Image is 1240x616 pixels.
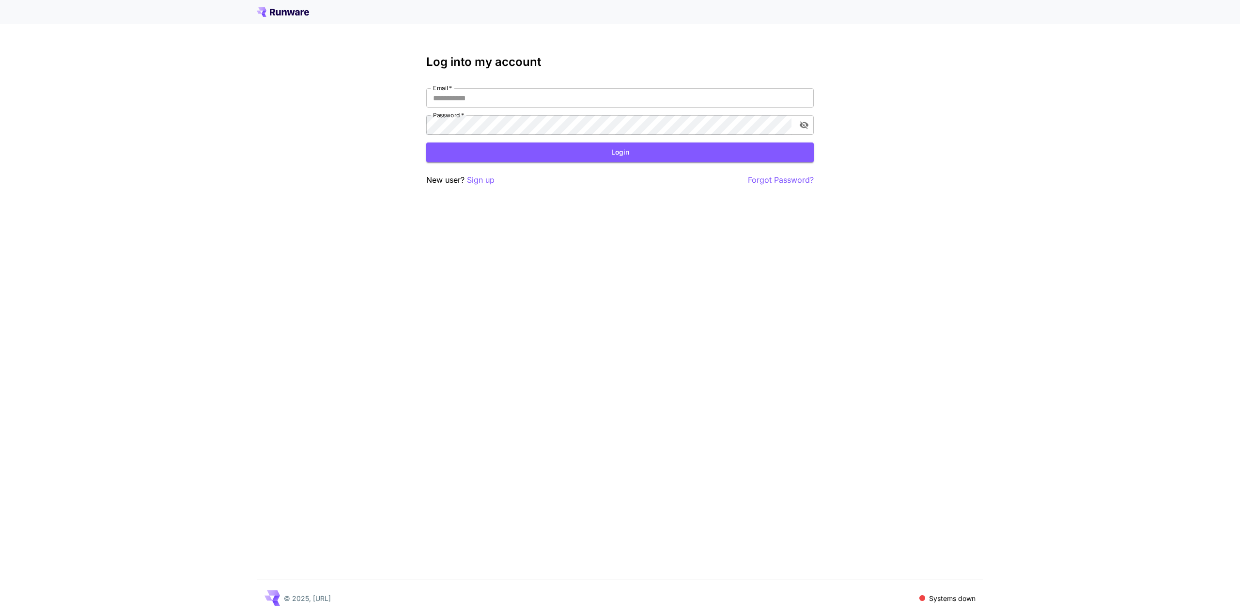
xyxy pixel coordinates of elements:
[433,84,452,92] label: Email
[284,593,331,603] p: © 2025, [URL]
[426,55,814,69] h3: Log into my account
[929,593,976,603] p: Systems down
[795,116,813,134] button: toggle password visibility
[433,111,464,119] label: Password
[467,174,495,186] button: Sign up
[426,174,495,186] p: New user?
[426,142,814,162] button: Login
[748,174,814,186] button: Forgot Password?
